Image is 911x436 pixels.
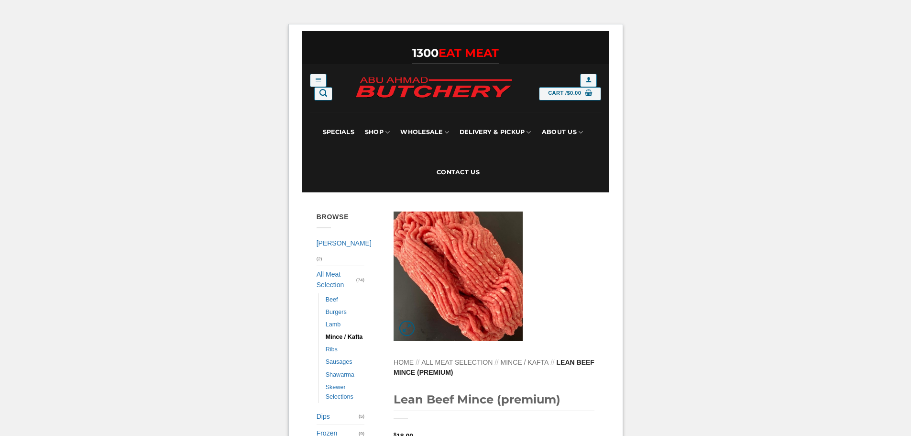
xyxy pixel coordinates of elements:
[323,112,354,152] a: Specials
[412,46,439,60] span: 1300
[326,306,347,318] a: Burgers
[317,235,372,251] a: [PERSON_NAME]
[317,266,356,293] a: All Meat Selection
[348,71,520,105] img: Abu Ahmad Butchery
[317,252,322,266] span: (2)
[399,321,415,336] a: Zoom
[460,112,531,152] a: Delivery & Pickup
[314,87,332,101] a: Search
[580,74,597,87] a: Login
[567,90,582,96] bdi: 0.00
[317,408,359,425] a: Dips
[539,87,601,101] a: View cart
[394,392,594,411] h1: Lean Beef Mince (premium)
[317,213,349,221] span: Browse
[326,343,338,356] a: Ribs
[439,46,499,60] span: EAT MEAT
[394,358,594,376] span: Lean Beef Mince (premium)
[400,112,449,152] a: Wholesale
[567,89,571,98] span: $
[326,331,363,343] a: Mince / Kafta
[326,381,364,403] a: Skewer Selections
[365,112,390,152] a: SHOP
[394,358,414,366] a: Home
[437,152,480,192] a: Contact Us
[356,273,364,287] span: (74)
[326,293,338,306] a: Beef
[548,89,581,98] span: Cart /
[501,358,549,366] a: Mince / Kafta
[495,358,499,366] span: //
[551,358,555,366] span: //
[326,318,341,331] a: Lamb
[326,356,352,368] a: Sausages
[412,46,499,60] a: 1300EAT MEAT
[310,74,327,87] a: Menu
[416,358,419,366] span: //
[359,409,364,423] span: (5)
[542,112,583,152] a: About Us
[421,358,493,366] a: All Meat Selection
[326,369,354,381] a: Shawarma
[394,212,523,341] img: Lean Beef Mince (premium)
